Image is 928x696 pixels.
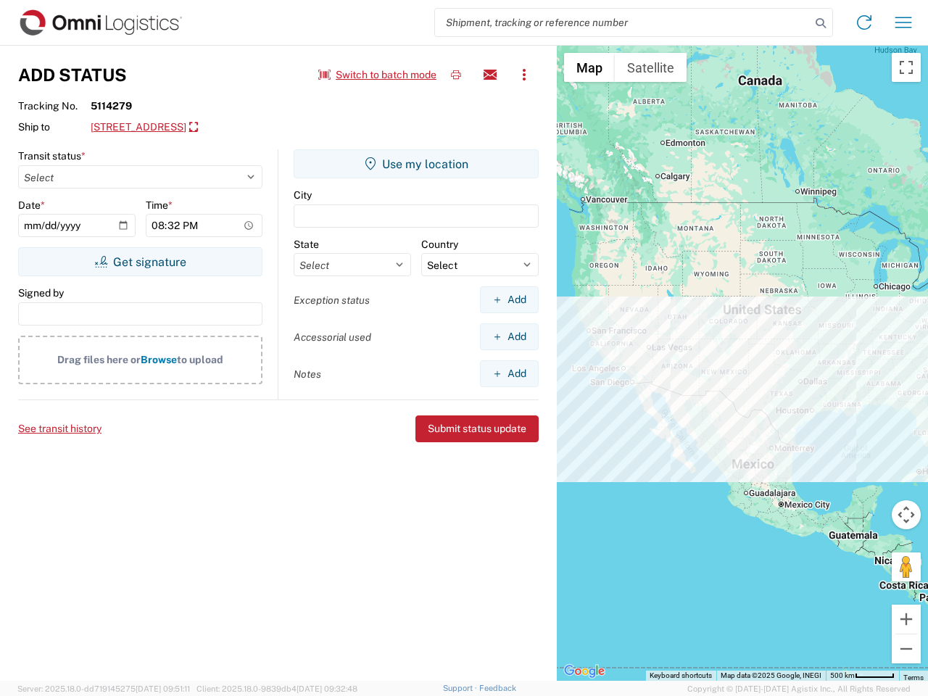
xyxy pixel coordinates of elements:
button: Zoom out [892,634,921,663]
button: Submit status update [415,415,539,442]
span: Client: 2025.18.0-9839db4 [196,684,357,693]
span: Server: 2025.18.0-dd719145275 [17,684,190,693]
button: Add [480,286,539,313]
span: Map data ©2025 Google, INEGI [721,671,821,679]
label: Time [146,199,173,212]
h3: Add Status [18,65,127,86]
button: See transit history [18,417,101,441]
span: Ship to [18,120,91,133]
button: Switch to batch mode [318,63,436,87]
button: Drag Pegman onto the map to open Street View [892,552,921,581]
button: Show satellite imagery [615,53,687,82]
img: Google [560,662,608,681]
button: Show street map [564,53,615,82]
label: Notes [294,368,321,381]
span: Browse [141,354,177,365]
a: Support [443,684,479,692]
button: Add [480,323,539,350]
button: Toggle fullscreen view [892,53,921,82]
a: Open this area in Google Maps (opens a new window) [560,662,608,681]
button: Get signature [18,247,262,276]
span: Copyright © [DATE]-[DATE] Agistix Inc., All Rights Reserved [687,682,911,695]
button: Map Scale: 500 km per 51 pixels [826,671,899,681]
label: Exception status [294,294,370,307]
span: Tracking No. [18,99,91,112]
a: Feedback [479,684,516,692]
span: [DATE] 09:32:48 [297,684,357,693]
input: Shipment, tracking or reference number [435,9,811,36]
span: 500 km [830,671,855,679]
label: Transit status [18,149,86,162]
button: Zoom in [892,605,921,634]
button: Use my location [294,149,539,178]
strong: 5114279 [91,99,132,112]
label: State [294,238,319,251]
label: City [294,188,312,202]
label: Country [421,238,458,251]
label: Signed by [18,286,64,299]
a: [STREET_ADDRESS] [91,115,198,140]
button: Keyboard shortcuts [650,671,712,681]
span: to upload [177,354,223,365]
span: Drag files here or [57,354,141,365]
span: [DATE] 09:51:11 [136,684,190,693]
label: Date [18,199,45,212]
button: Map camera controls [892,500,921,529]
button: Add [480,360,539,387]
a: Terms [903,674,924,681]
label: Accessorial used [294,331,371,344]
